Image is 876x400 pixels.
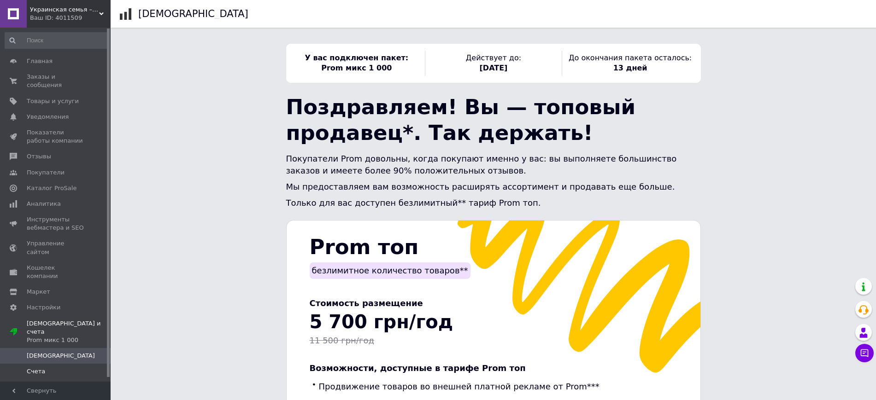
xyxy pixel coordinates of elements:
span: Уведомления [27,113,69,121]
span: Аналитика [27,200,61,208]
span: Показатели работы компании [27,128,85,145]
span: 11 500 грн/год [310,336,374,345]
span: Стоимость размещение [310,298,423,308]
button: Чат с покупателем [855,344,874,362]
span: Товары и услуги [27,97,79,105]
span: Отзывы [27,152,51,161]
span: Продвижение товаров во внешней платной рекламе от Prom*** [319,382,600,391]
span: Украинская семья – одежда для всех [30,6,99,14]
span: Prom топ [310,235,419,259]
span: Возможности, доступные в тарифе Prom топ [310,363,526,373]
input: Поиск [5,32,109,49]
span: Prom микс 1 000 [321,64,392,72]
span: Кошелек компании [27,264,85,280]
span: 5 700 грн/год [310,311,453,332]
span: Маркет [27,288,50,296]
span: Поздравляем! Вы — топовый продавец*. Так держать! [286,95,636,145]
span: Только для вас доступен безлимитный** тариф Prom топ. [286,198,541,208]
span: Главная [27,57,53,65]
span: безлимитное количество товаров** [312,266,468,275]
span: 13 дней [613,64,647,72]
span: Инструменты вебмастера и SEO [27,215,85,232]
span: [DEMOGRAPHIC_DATA] [27,352,95,360]
div: Действует до: [425,51,562,76]
span: Заказы и сообщения [27,73,85,89]
span: Покупатели Prom довольны, когда покупают именно у вас: вы выполняете большинство заказов и имеете... [286,154,677,175]
span: У вас подключен пакет: [305,53,408,62]
div: Ваш ID: 4011509 [30,14,111,22]
span: [DATE] [480,64,508,72]
span: Настройки [27,303,60,312]
span: [DEMOGRAPHIC_DATA] и счета [27,319,111,345]
span: Управление сайтом [27,239,85,256]
span: Покупатели [27,168,65,177]
span: Счета [27,367,45,376]
h1: [DEMOGRAPHIC_DATA] [138,8,248,19]
div: Prom микс 1 000 [27,336,111,344]
span: До окончания пакета осталось: [569,53,692,62]
span: Каталог ProSale [27,184,76,192]
span: Мы предоставляем вам возможность расширять ассортимент и продавать еще больше. [286,182,675,191]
